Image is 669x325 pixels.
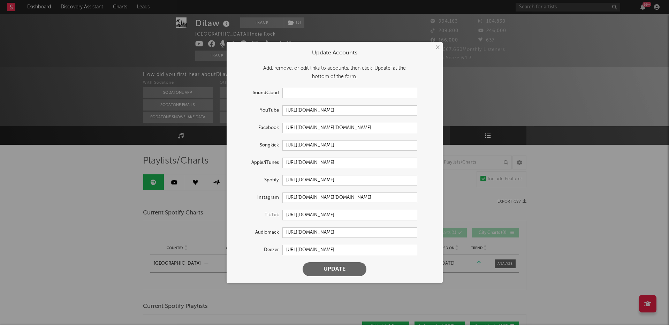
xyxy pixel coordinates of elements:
label: Instagram [234,194,282,202]
label: Songkick [234,141,282,150]
label: SoundCloud [234,89,282,97]
button: Update [303,262,366,276]
label: Apple/iTunes [234,159,282,167]
label: Deezer [234,246,282,254]
label: TikTok [234,211,282,219]
button: × [433,44,441,51]
label: Facebook [234,124,282,132]
div: Add, remove, or edit links to accounts, then click 'Update' at the bottom of the form. [234,64,436,81]
div: Update Accounts [234,49,436,57]
label: YouTube [234,106,282,115]
label: Audiomack [234,228,282,237]
label: Spotify [234,176,282,184]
